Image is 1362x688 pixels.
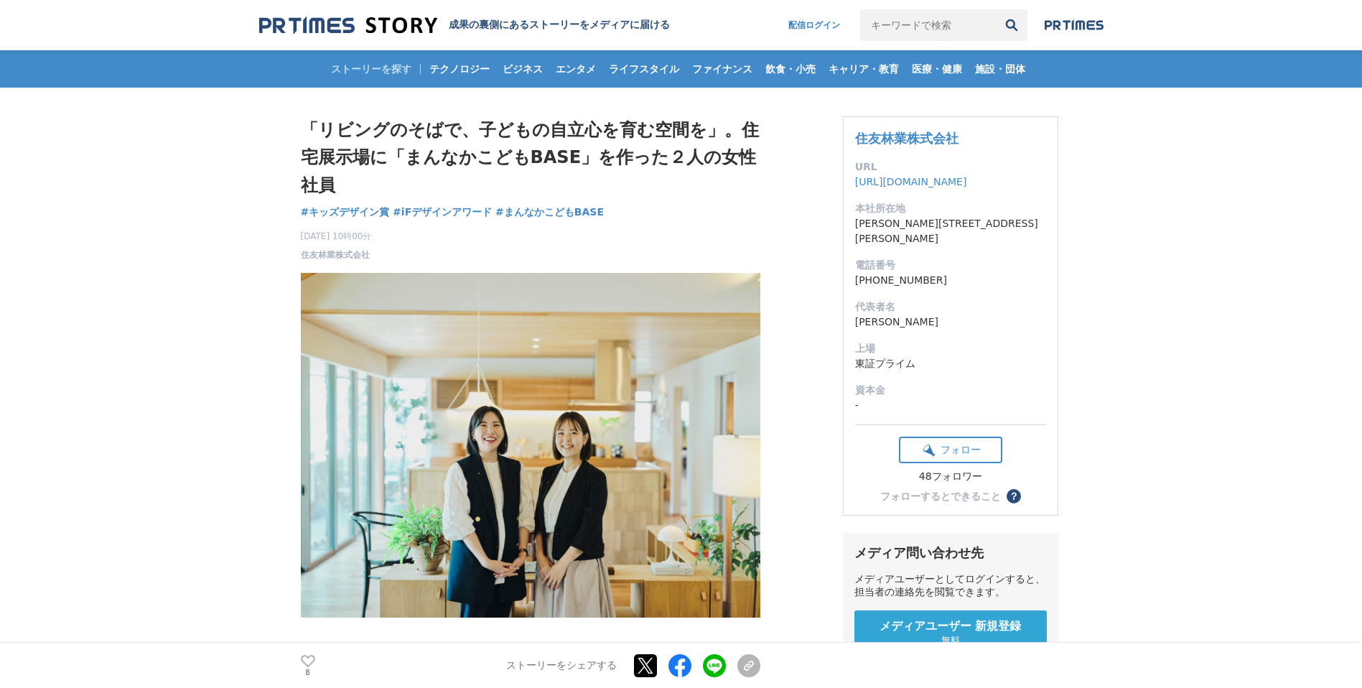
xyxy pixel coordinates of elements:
dt: URL [855,159,1046,175]
div: 48フォロワー [899,470,1002,483]
input: キーワードで検索 [860,9,996,41]
a: #iFデザインアワード [393,205,492,220]
span: ファイナンス [686,62,758,75]
a: ファイナンス [686,50,758,88]
h1: 「リビングのそばで、子どもの自立心を育む空間を」。住宅展示場に「まんなかこどもBASE」を作った２人の女性社員 [301,116,760,199]
span: 医療・健康 [906,62,968,75]
a: エンタメ [550,50,602,88]
h2: 成果の裏側にあるストーリーをメディアに届ける [449,19,670,32]
dd: [PHONE_NUMBER] [855,273,1046,288]
span: ビジネス [497,62,549,75]
dd: [PERSON_NAME] [855,315,1046,330]
span: テクノロジー [424,62,495,75]
span: #iFデザインアワード [393,205,492,218]
span: ？ [1009,491,1019,501]
dt: 本社所在地 [855,201,1046,216]
img: thumbnail_b74e13d0-71d4-11f0-8cd6-75e66c4aab62.jpg [301,273,760,618]
a: ビジネス [497,50,549,88]
p: 8 [301,669,315,676]
button: 検索 [996,9,1027,41]
dt: 資本金 [855,383,1046,398]
dd: [PERSON_NAME][STREET_ADDRESS][PERSON_NAME] [855,216,1046,246]
a: #まんなかこどもBASE [495,205,604,220]
a: ライフスタイル [603,50,685,88]
span: #まんなかこどもBASE [495,205,604,218]
a: 施設・団体 [969,50,1031,88]
span: キャリア・教育 [823,62,905,75]
a: メディアユーザー 新規登録 無料 [854,610,1047,656]
a: 住友林業株式会社 [301,248,370,261]
span: 無料 [941,634,960,647]
div: フォローするとできること [880,491,1001,501]
img: 成果の裏側にあるストーリーをメディアに届ける [259,16,437,35]
a: 医療・健康 [906,50,968,88]
span: メディアユーザー 新規登録 [880,619,1022,634]
dt: 上場 [855,341,1046,356]
button: ？ [1007,489,1021,503]
div: メディアユーザーとしてログインすると、担当者の連絡先を閲覧できます。 [854,573,1047,599]
button: フォロー [899,437,1002,463]
a: #キッズデザイン賞 [301,205,390,220]
span: #キッズデザイン賞 [301,205,390,218]
dd: 東証プライム [855,356,1046,371]
div: メディア問い合わせ先 [854,544,1047,562]
span: エンタメ [550,62,602,75]
span: 施設・団体 [969,62,1031,75]
dd: - [855,398,1046,413]
a: 成果の裏側にあるストーリーをメディアに届ける 成果の裏側にあるストーリーをメディアに届ける [259,16,670,35]
a: 配信ログイン [774,9,854,41]
a: [URL][DOMAIN_NAME] [855,176,967,187]
p: ストーリーをシェアする [506,659,617,672]
img: prtimes [1045,19,1104,31]
span: ライフスタイル [603,62,685,75]
span: 飲食・小売 [760,62,821,75]
a: 飲食・小売 [760,50,821,88]
a: キャリア・教育 [823,50,905,88]
span: [DATE] 10時00分 [301,230,372,243]
dt: 代表者名 [855,299,1046,315]
a: 住友林業株式会社 [855,131,958,146]
a: テクノロジー [424,50,495,88]
dt: 電話番号 [855,258,1046,273]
